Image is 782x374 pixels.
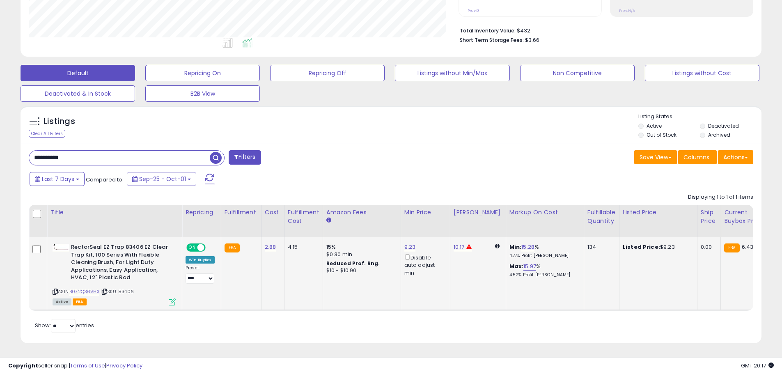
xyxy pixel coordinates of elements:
[404,253,444,277] div: Disable auto adjust min
[509,262,524,270] b: Max:
[506,205,584,237] th: The percentage added to the cost of goods (COGS) that forms the calculator for Min & Max prices.
[634,150,677,164] button: Save View
[29,130,65,138] div: Clear All Filters
[326,243,394,251] div: 15%
[623,243,660,251] b: Listed Price:
[683,153,709,161] span: Columns
[509,243,578,259] div: %
[30,172,85,186] button: Last 7 Days
[701,208,717,225] div: Ship Price
[35,321,94,329] span: Show: entries
[678,150,717,164] button: Columns
[647,122,662,129] label: Active
[145,65,260,81] button: Repricing On
[468,8,479,13] small: Prev: 0
[187,244,197,251] span: ON
[186,265,215,284] div: Preset:
[145,85,260,102] button: B2B View
[42,175,74,183] span: Last 7 Days
[44,116,75,127] h5: Listings
[229,150,261,165] button: Filters
[454,208,502,217] div: [PERSON_NAME]
[225,208,258,217] div: Fulfillment
[509,272,578,278] p: 4.52% Profit [PERSON_NAME]
[454,243,465,251] a: 10.17
[288,243,316,251] div: 4.15
[623,208,694,217] div: Listed Price
[701,243,714,251] div: 0.00
[326,260,380,267] b: Reduced Prof. Rng.
[106,362,142,369] a: Privacy Policy
[265,208,281,217] div: Cost
[186,256,215,264] div: Win BuyBox
[69,288,99,295] a: B072Q36VHX
[326,208,397,217] div: Amazon Fees
[404,243,416,251] a: 9.23
[460,37,524,44] b: Short Term Storage Fees:
[645,65,759,81] button: Listings without Cost
[647,131,677,138] label: Out of Stock
[619,8,635,13] small: Prev: N/A
[460,25,747,35] li: $432
[73,298,87,305] span: FBA
[509,263,578,278] div: %
[688,193,753,201] div: Displaying 1 to 1 of 1 items
[139,175,186,183] span: Sep-25 - Oct-01
[204,244,218,251] span: OFF
[509,253,578,259] p: 4.77% Profit [PERSON_NAME]
[8,362,38,369] strong: Copyright
[525,36,539,44] span: $3.66
[460,27,516,34] b: Total Inventory Value:
[21,85,135,102] button: Deactivated & In Stock
[53,298,71,305] span: All listings currently available for purchase on Amazon
[395,65,509,81] button: Listings without Min/Max
[587,243,613,251] div: 134
[288,208,319,225] div: Fulfillment Cost
[708,131,730,138] label: Archived
[53,243,176,304] div: ASIN:
[186,208,218,217] div: Repricing
[21,65,135,81] button: Default
[8,362,142,370] div: seller snap | |
[638,113,761,121] p: Listing States:
[270,65,385,81] button: Repricing Off
[708,122,739,129] label: Deactivated
[53,244,69,251] img: 31inNBFQEjL._SL40_.jpg
[742,243,754,251] span: 6.43
[741,362,774,369] span: 2025-10-9 20:17 GMT
[326,217,331,224] small: Amazon Fees.
[71,243,171,284] b: RectorSeal EZ Trap 83406 EZ Clear Trap Kit, 100 Series With Flexible Cleaning Brush, For Light Du...
[587,208,616,225] div: Fulfillable Quantity
[509,208,580,217] div: Markup on Cost
[127,172,196,186] button: Sep-25 - Oct-01
[326,267,394,274] div: $10 - $10.90
[724,208,766,225] div: Current Buybox Price
[523,262,536,271] a: 15.97
[623,243,691,251] div: $9.23
[718,150,753,164] button: Actions
[404,208,447,217] div: Min Price
[225,243,240,252] small: FBA
[265,243,276,251] a: 2.88
[70,362,105,369] a: Terms of Use
[101,288,134,295] span: | SKU: 83406
[50,208,179,217] div: Title
[521,243,534,251] a: 15.28
[326,251,394,258] div: $0.30 min
[509,243,522,251] b: Min:
[724,243,739,252] small: FBA
[520,65,635,81] button: Non Competitive
[86,176,124,184] span: Compared to:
